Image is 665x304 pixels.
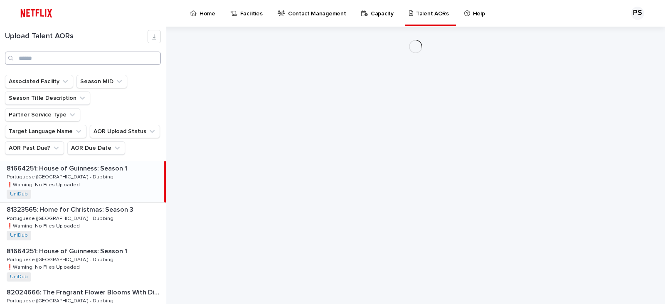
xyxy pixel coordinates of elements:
[7,263,81,270] p: ❗️Warning: No Files Uploaded
[7,287,164,297] p: 82024666: The Fragrant Flower Blooms With Dignity: Season 1
[5,91,90,105] button: Season Title Description
[7,214,115,222] p: Portuguese ([GEOGRAPHIC_DATA]) - Dubbing
[5,125,86,138] button: Target Language Name
[7,297,115,304] p: Portuguese ([GEOGRAPHIC_DATA]) - Dubbing
[7,163,129,173] p: 81664251: House of Guinness: Season 1
[7,204,135,214] p: 81323565: Home for Christmas: Season 3
[10,191,28,197] a: UniDub
[10,274,28,280] a: UniDub
[5,32,148,41] h1: Upload Talent AORs
[631,7,644,20] div: PS
[5,108,80,121] button: Partner Service Type
[10,232,28,238] a: UniDub
[17,5,56,22] img: ifQbXi3ZQGMSEF7WDB7W
[67,141,125,155] button: AOR Due Date
[7,222,81,229] p: ❗️Warning: No Files Uploaded
[7,246,129,255] p: 81664251: House of Guinness: Season 1
[5,52,161,65] input: Search
[7,255,115,263] p: Portuguese ([GEOGRAPHIC_DATA]) - Dubbing
[5,141,64,155] button: AOR Past Due?
[90,125,160,138] button: AOR Upload Status
[5,75,73,88] button: Associated Facility
[76,75,127,88] button: Season MID
[7,173,115,180] p: Portuguese ([GEOGRAPHIC_DATA]) - Dubbing
[7,180,81,188] p: ❗️Warning: No Files Uploaded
